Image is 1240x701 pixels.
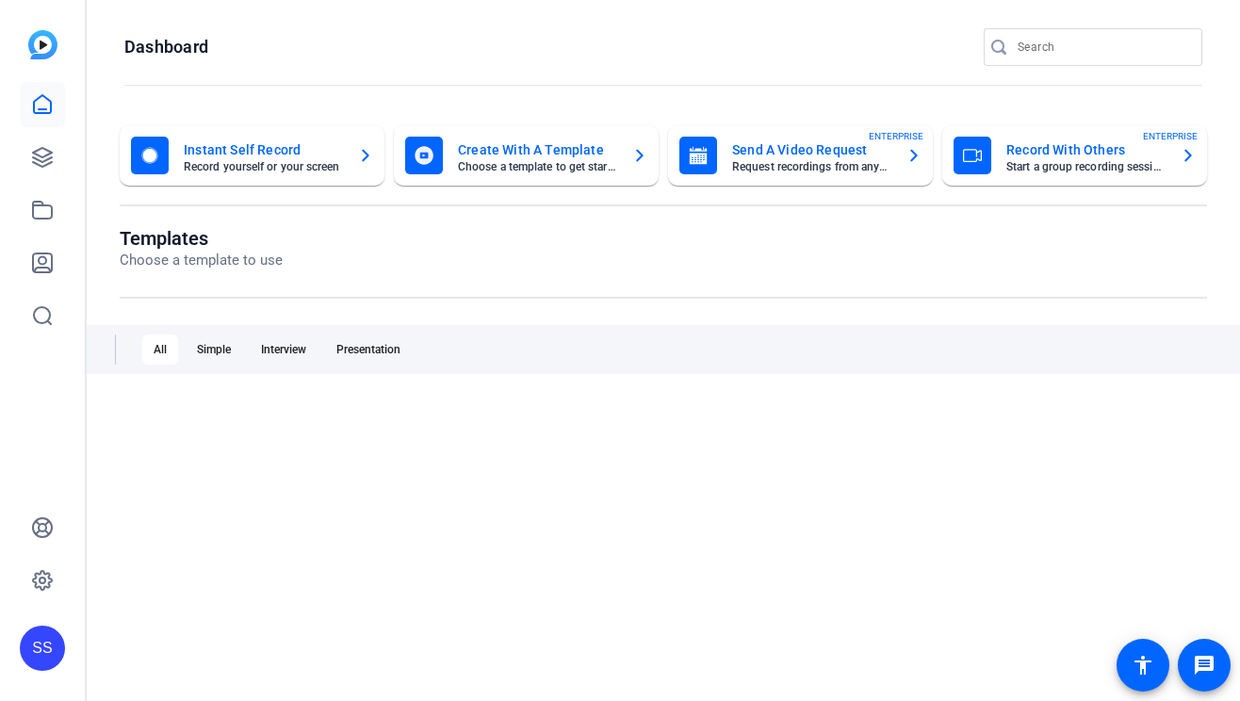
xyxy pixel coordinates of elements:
[325,334,412,365] div: Presentation
[458,161,617,172] mat-card-subtitle: Choose a template to get started
[732,161,891,172] mat-card-subtitle: Request recordings from anyone, anywhere
[28,30,57,59] img: blue-gradient.svg
[250,334,318,365] div: Interview
[732,139,891,161] mat-card-title: Send A Video Request
[394,125,659,186] button: Create With A TemplateChoose a template to get started
[20,626,65,671] div: SS
[120,125,384,186] button: Instant Self RecordRecord yourself or your screen
[186,334,242,365] div: Simple
[1006,139,1166,161] mat-card-title: Record With Others
[1132,654,1154,677] mat-icon: accessibility
[1018,36,1187,58] input: Search
[1006,161,1166,172] mat-card-subtitle: Start a group recording session
[458,139,617,161] mat-card-title: Create With A Template
[1143,129,1198,143] span: ENTERPRISE
[668,125,933,186] button: Send A Video RequestRequest recordings from anyone, anywhereENTERPRISE
[1193,654,1216,677] mat-icon: message
[124,36,208,58] h1: Dashboard
[120,227,283,250] h1: Templates
[142,334,178,365] div: All
[184,161,343,172] mat-card-subtitle: Record yourself or your screen
[942,125,1207,186] button: Record With OthersStart a group recording sessionENTERPRISE
[184,139,343,161] mat-card-title: Instant Self Record
[120,250,283,271] p: Choose a template to use
[869,129,923,143] span: ENTERPRISE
